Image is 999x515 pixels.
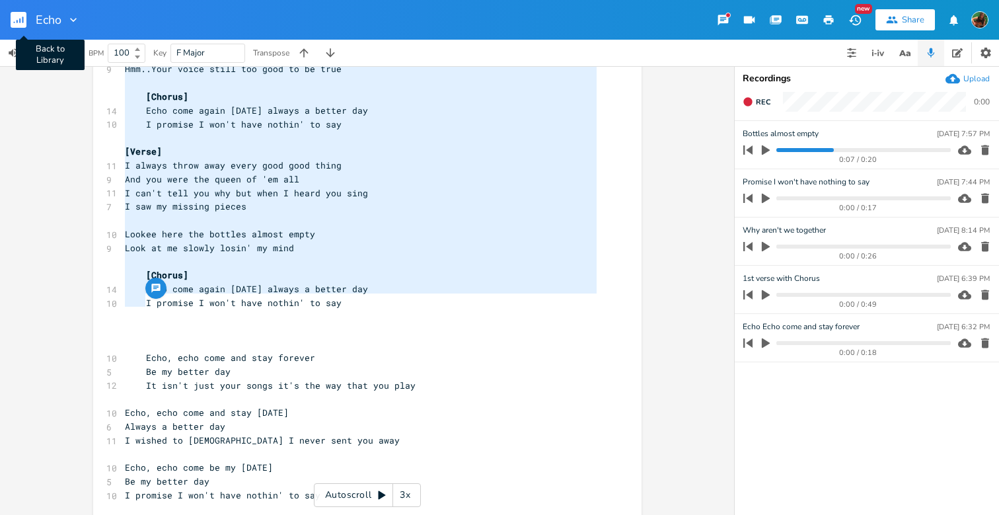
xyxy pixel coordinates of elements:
[176,47,205,59] span: F Major
[125,145,162,157] span: [Verse]
[743,74,991,83] div: Recordings
[125,283,368,295] span: Echo come again [DATE] always a better day
[125,352,315,364] span: Echo, echo come and stay forever
[743,176,869,188] span: Promise I won't have nothing to say
[146,269,188,281] span: [Chorus]
[36,14,61,26] span: Echo
[971,11,988,28] img: Susan Rowe
[125,489,320,501] span: I promise I won't have nothin' to say
[766,156,951,163] div: 0:07 / 0:20
[937,323,990,331] div: [DATE] 6:32 PM
[945,71,990,86] button: Upload
[125,475,209,487] span: Be my better day
[125,242,294,254] span: Look at me slowly losin' my mind
[125,461,273,473] span: Echo, echo come be my [DATE]
[855,4,872,14] div: New
[937,178,990,186] div: [DATE] 7:44 PM
[125,379,416,391] span: It isn't just your songs it's the way that you play
[253,49,289,57] div: Transpose
[875,9,935,30] button: Share
[937,227,990,234] div: [DATE] 8:14 PM
[125,63,342,75] span: Hmm..Your voice still too good to be true
[89,50,104,57] div: BPM
[146,91,188,102] span: [Chorus]
[766,301,951,308] div: 0:00 / 0:49
[393,483,417,507] div: 3x
[125,420,225,432] span: Always a better day
[766,204,951,212] div: 0:00 / 0:17
[737,91,776,112] button: Rec
[766,253,951,260] div: 0:00 / 0:26
[756,97,770,107] span: Rec
[125,173,299,185] span: And you were the queen of 'em all
[974,98,990,106] div: 0:00
[842,8,868,32] button: New
[153,49,166,57] div: Key
[11,4,37,36] button: Back to Library
[902,14,924,26] div: Share
[937,275,990,282] div: [DATE] 6:39 PM
[125,187,368,199] span: I can't tell you why but when I heard you sing
[125,118,342,130] span: I promise I won't have nothin' to say
[125,104,368,116] span: Echo come again [DATE] always a better day
[937,130,990,138] div: [DATE] 7:57 PM
[314,483,421,507] div: Autoscroll
[125,200,246,212] span: I saw my missing pieces
[743,321,860,333] span: Echo Echo come and stay forever
[125,159,342,171] span: I always throw away every good good thing
[743,128,819,140] span: Bottles almost empty
[125,228,315,240] span: Lookee here the bottles almost empty
[743,272,820,285] span: 1st verse with Chorus
[125,297,342,309] span: I promise I won't have nothin' to say
[125,407,289,418] span: Echo, echo come and stay [DATE]
[963,73,990,84] div: Upload
[125,434,400,446] span: I wished to [DEMOGRAPHIC_DATA] I never sent you away
[125,366,231,377] span: Be my better day
[766,349,951,356] div: 0:00 / 0:18
[743,224,826,237] span: Why aren't we together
